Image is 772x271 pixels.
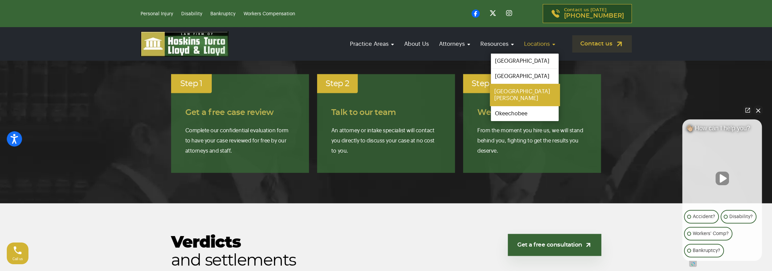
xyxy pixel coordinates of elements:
[463,74,504,93] div: Step 3
[171,74,212,93] div: Step 1
[491,106,559,121] a: Okeechobee
[693,213,715,221] p: Accident?
[141,31,229,57] img: logo
[564,13,624,19] span: [PHONE_NUMBER]
[543,4,632,23] a: Contact us [DATE][PHONE_NUMBER]
[13,257,23,261] span: Call us
[477,108,587,117] h4: We take action
[743,105,752,115] a: Open direct chat
[181,12,202,16] a: Disability
[564,8,624,19] p: Contact us [DATE]
[491,54,559,69] a: [GEOGRAPHIC_DATA]
[521,34,559,54] a: Locations
[477,34,517,54] a: Resources
[436,34,474,54] a: Attorneys
[689,261,697,267] a: Open intaker chat
[317,74,358,93] div: Step 2
[572,35,632,53] a: Contact us
[171,234,492,270] h2: Verdicts
[729,213,753,221] p: Disability?
[682,124,762,135] div: 👋🏼 How can I help you?
[477,125,587,156] p: From the moment you hire us, we will stand behind you, fighting to get the results you deserve.
[185,108,295,117] h4: Get a free case review
[491,69,559,84] a: [GEOGRAPHIC_DATA]
[693,230,729,238] p: Workers' Comp?
[715,172,729,185] button: Unmute video
[244,12,295,16] a: Workers Compensation
[141,12,173,16] a: Personal Injury
[401,34,432,54] a: About Us
[171,252,492,270] span: and settlements
[185,125,295,156] p: Complete our confidential evaluation form to have your case reviewed for free by our attorneys an...
[210,12,235,16] a: Bankruptcy
[753,105,763,115] button: Close Intaker Chat Widget
[490,84,560,106] a: [GEOGRAPHIC_DATA][PERSON_NAME]
[585,241,592,249] img: arrow-up-right-light.svg
[331,108,441,117] h4: Talk to our team
[347,34,397,54] a: Practice Areas
[693,247,720,255] p: Bankruptcy?
[331,125,441,156] p: An attorney or intake specialist will contact you directly to discuss your case at no cost to you.
[508,234,601,256] a: Get a free consultation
